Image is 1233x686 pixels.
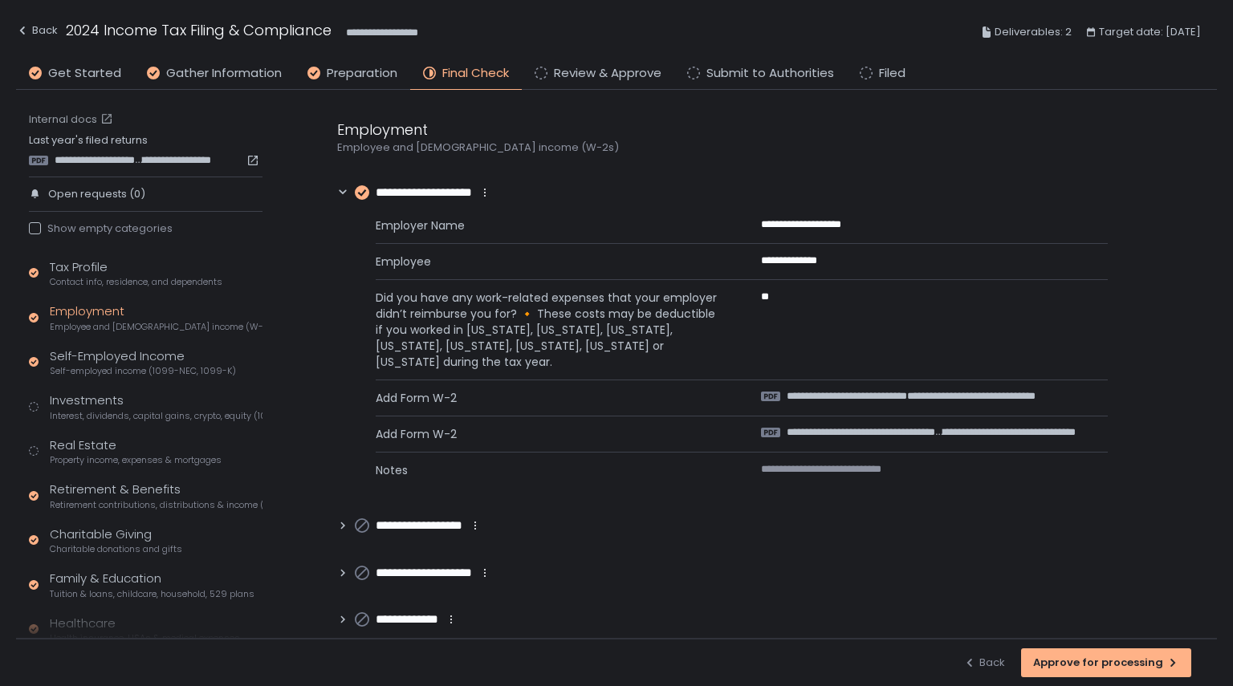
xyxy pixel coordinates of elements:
[50,410,262,422] span: Interest, dividends, capital gains, crypto, equity (1099s, K-1s)
[48,64,121,83] span: Get Started
[50,321,262,333] span: Employee and [DEMOGRAPHIC_DATA] income (W-2s)
[166,64,282,83] span: Gather Information
[16,21,58,40] div: Back
[66,19,332,41] h1: 2024 Income Tax Filing & Compliance
[706,64,834,83] span: Submit to Authorities
[50,454,222,466] span: Property income, expenses & mortgages
[376,217,722,233] span: Employer Name
[29,133,262,167] div: Last year's filed returns
[29,112,116,127] a: Internal docs
[50,276,222,288] span: Contact info, residence, and dependents
[327,64,397,83] span: Preparation
[376,254,722,270] span: Employee
[50,526,182,556] div: Charitable Giving
[50,615,240,645] div: Healthcare
[1033,656,1179,670] div: Approve for processing
[879,64,905,83] span: Filed
[50,392,262,422] div: Investments
[50,481,262,511] div: Retirement & Benefits
[48,187,145,201] span: Open requests (0)
[442,64,509,83] span: Final Check
[50,632,240,644] span: Health insurance, HSAs & medical expenses
[963,656,1005,670] div: Back
[50,499,262,511] span: Retirement contributions, distributions & income (1099-R, 5498)
[1021,648,1191,677] button: Approve for processing
[50,588,254,600] span: Tuition & loans, childcare, household, 529 plans
[995,22,1072,42] span: Deliverables: 2
[963,648,1005,677] button: Back
[554,64,661,83] span: Review & Approve
[50,543,182,555] span: Charitable donations and gifts
[50,302,262,333] div: Employment
[376,390,722,406] span: Add Form W-2
[50,347,236,378] div: Self-Employed Income
[50,258,222,289] div: Tax Profile
[337,140,1108,155] div: Employee and [DEMOGRAPHIC_DATA] income (W-2s)
[1099,22,1201,42] span: Target date: [DATE]
[376,462,722,478] span: Notes
[50,365,236,377] span: Self-employed income (1099-NEC, 1099-K)
[16,19,58,46] button: Back
[376,426,722,442] span: Add Form W-2
[50,570,254,600] div: Family & Education
[376,290,722,370] span: Did you have any work-related expenses that your employer didn’t reimburse you for? 🔸 These costs...
[337,119,1108,140] div: Employment
[50,436,222,467] div: Real Estate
